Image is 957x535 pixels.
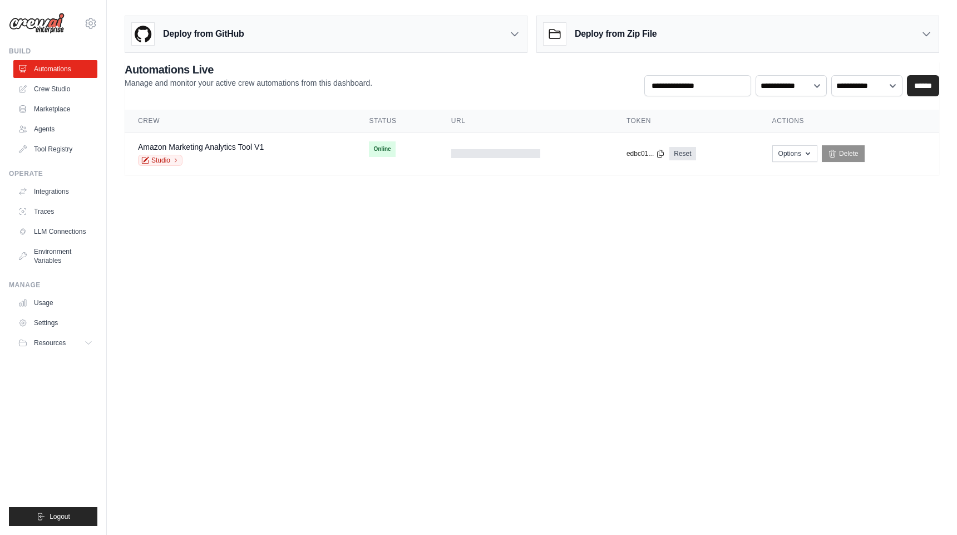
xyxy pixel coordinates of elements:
button: Resources [13,334,97,352]
a: Usage [13,294,97,312]
h3: Deploy from Zip File [575,27,657,41]
a: Traces [13,203,97,220]
a: Marketplace [13,100,97,118]
th: Crew [125,110,356,132]
a: Delete [822,145,865,162]
div: Build [9,47,97,56]
a: Amazon Marketing Analytics Tool V1 [138,143,264,151]
a: Automations [13,60,97,78]
p: Manage and monitor your active crew automations from this dashboard. [125,77,372,89]
a: Reset [669,147,695,160]
button: Options [772,145,817,162]
a: Environment Variables [13,243,97,269]
th: URL [438,110,613,132]
img: Logo [9,13,65,34]
span: Logout [50,512,70,521]
h3: Deploy from GitHub [163,27,244,41]
h2: Automations Live [125,62,372,77]
a: Studio [138,155,182,166]
img: GitHub Logo [132,23,154,45]
a: Integrations [13,183,97,200]
th: Token [613,110,759,132]
button: Logout [9,507,97,526]
a: Settings [13,314,97,332]
a: Agents [13,120,97,138]
th: Actions [759,110,939,132]
button: edbc01... [627,149,665,158]
span: Online [369,141,395,157]
span: Resources [34,338,66,347]
th: Status [356,110,437,132]
a: LLM Connections [13,223,97,240]
a: Crew Studio [13,80,97,98]
a: Tool Registry [13,140,97,158]
div: Operate [9,169,97,178]
div: Manage [9,281,97,289]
